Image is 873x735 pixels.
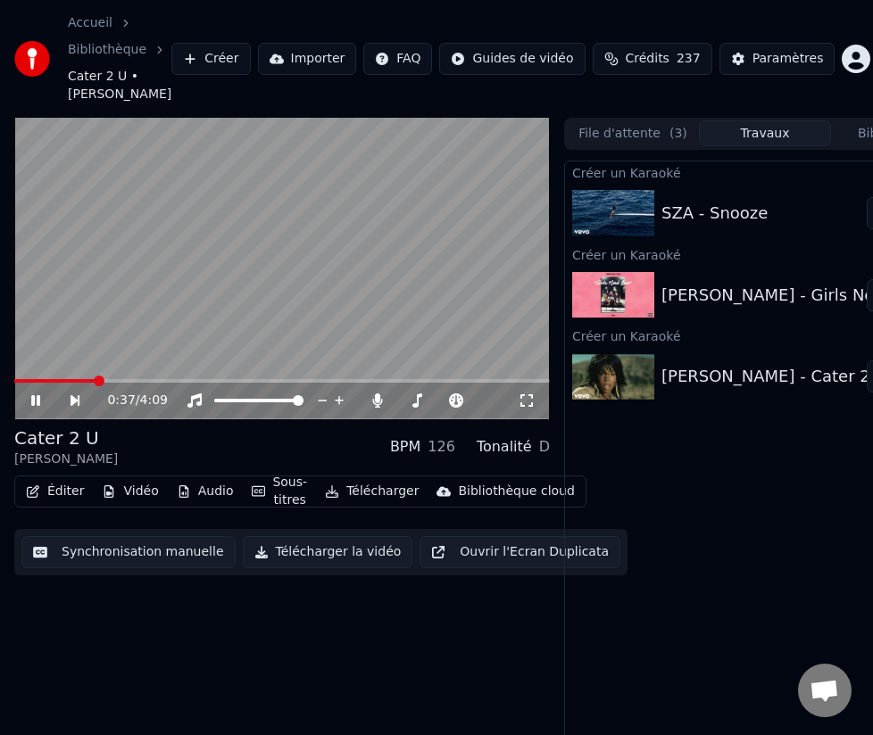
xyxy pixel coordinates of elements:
[107,392,135,409] span: 0:37
[363,43,432,75] button: FAQ
[243,536,413,568] button: Télécharger la vidéo
[170,479,241,504] button: Audio
[669,125,687,143] span: ( 3 )
[68,14,112,32] a: Accueil
[14,425,118,450] div: Cater 2 U
[539,436,550,458] div: D
[14,450,118,468] div: [PERSON_NAME]
[677,50,701,68] span: 237
[21,536,236,568] button: Synchronisation manuelle
[68,14,171,103] nav: breadcrumb
[439,43,585,75] button: Guides de vidéo
[567,120,699,146] button: File d'attente
[458,483,574,500] div: Bibliothèque cloud
[258,43,357,75] button: Importer
[390,436,420,458] div: BPM
[428,436,455,458] div: 126
[14,41,50,77] img: youka
[661,201,768,226] div: SZA - Snooze
[245,470,315,513] button: Sous-titres
[626,50,669,68] span: Crédits
[68,41,146,59] a: Bibliothèque
[68,68,171,103] span: Cater 2 U • [PERSON_NAME]
[477,436,532,458] div: Tonalité
[798,664,852,717] div: Ouvrir le chat
[140,392,168,409] span: 4:09
[719,43,836,75] button: Paramètres
[19,479,91,504] button: Éditer
[420,536,620,568] button: Ouvrir l'Ecran Duplicata
[171,43,250,75] button: Créer
[318,479,426,504] button: Télécharger
[107,392,150,409] div: /
[593,43,712,75] button: Crédits237
[752,50,824,68] div: Paramètres
[699,120,831,146] button: Travaux
[95,479,165,504] button: Vidéo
